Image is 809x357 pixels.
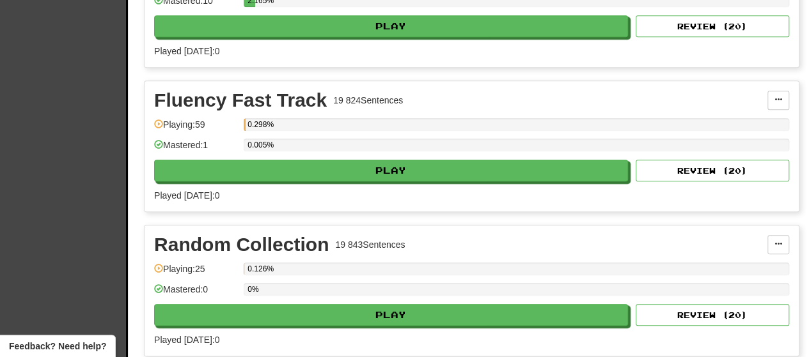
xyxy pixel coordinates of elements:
[154,91,327,110] div: Fluency Fast Track
[154,283,237,304] div: Mastered: 0
[154,304,628,326] button: Play
[333,94,403,107] div: 19 824 Sentences
[636,304,789,326] button: Review (20)
[154,335,219,345] span: Played [DATE]: 0
[636,15,789,37] button: Review (20)
[154,235,329,254] div: Random Collection
[154,139,237,160] div: Mastered: 1
[154,262,237,284] div: Playing: 25
[154,46,219,56] span: Played [DATE]: 0
[636,160,789,181] button: Review (20)
[154,118,237,139] div: Playing: 59
[154,190,219,201] span: Played [DATE]: 0
[335,238,405,251] div: 19 843 Sentences
[154,15,628,37] button: Play
[154,160,628,181] button: Play
[9,340,106,353] span: Open feedback widget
